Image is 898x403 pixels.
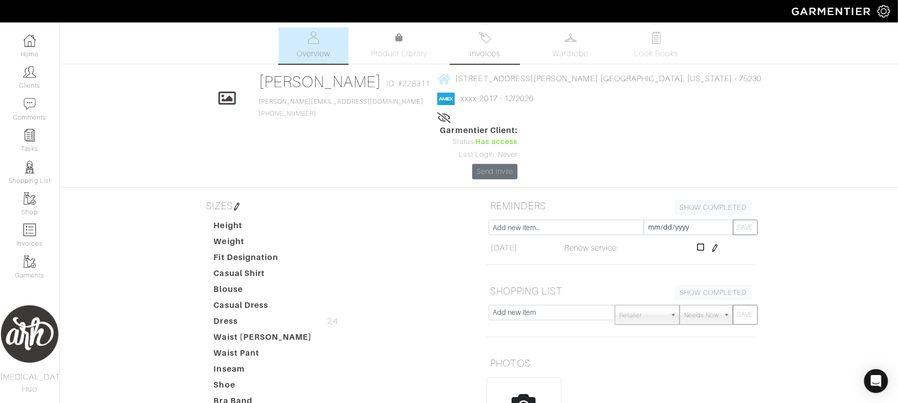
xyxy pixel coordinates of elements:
img: garments-icon-b7da505a4dc4fd61783c78ac3ca0ef83fa9d6f193b1c9dc38574b1d14d53ca28.png [23,192,36,205]
img: orders-icon-0abe47150d42831381b5fb84f609e132dff9fe21cb692f30cb5eec754e2cba89.png [23,224,36,236]
img: american_express-1200034d2e149cdf2cc7894a33a747db654cf6f8355cb502592f1d228b2ac700.png [437,93,455,105]
span: [DATE] [491,242,518,254]
dt: Blouse [206,283,320,299]
span: ID: #228311 [386,78,430,90]
dt: Inseam [206,363,320,379]
a: Overview [279,27,349,64]
a: xxxx-2017 - 12/2026 [461,94,534,103]
img: comment-icon-a0a6a9ef722e966f86d9cbdc48e553b5cf19dbc54f86b18d962a5391bc8f6eb6.png [23,98,36,110]
span: [STREET_ADDRESS][PERSON_NAME] [GEOGRAPHIC_DATA], [US_STATE] - 75230 [455,74,761,83]
img: reminder-icon-8004d30b9f0a5d33ae49ab947aed9ed385cf756f9e5892f1edd6e32f2345188e.png [23,129,36,141]
span: Invoices [470,48,500,60]
span: Has access [475,136,518,147]
div: Last Login: Never [440,149,518,160]
a: [PERSON_NAME] [259,73,382,91]
span: Product Library [371,48,427,60]
div: Open Intercom Messenger [864,369,888,393]
a: Send Invite [472,164,518,179]
img: wardrobe-487a4870c1b7c33e795ec22d11cfc2ed9d08956e64fb3008fe2437562e282088.svg [564,31,577,44]
dt: Fit Designation [206,252,320,268]
img: garments-icon-b7da505a4dc4fd61783c78ac3ca0ef83fa9d6f193b1c9dc38574b1d14d53ca28.png [23,256,36,268]
span: Look Books [634,48,679,60]
img: gear-icon-white-bd11855cb880d31180b6d7d6211b90ccbf57a29d726f0c71d8c61bd08dd39cc2.png [878,5,890,17]
a: Invoices [450,27,520,64]
img: clients-icon-6bae9207a08558b7cb47a8932f037763ab4055f8c8b6bfacd5dc20c3e0201464.png [23,66,36,78]
span: [PHONE_NUMBER] [259,98,423,117]
dt: Waist Pant [206,347,320,363]
img: dashboard-icon-dbcd8f5a0b271acd01030246c82b418ddd0df26cd7fceb0bd07c9910d44c42f6.png [23,34,36,47]
h5: SHOPPING LIST [487,281,756,301]
input: Add new item... [489,220,644,235]
img: todo-9ac3debb85659649dc8f770b8b6100bb5dab4b48dedcbae339e5042a72dfd3cc.svg [650,31,663,44]
span: Renew service [564,242,617,254]
a: SHOW COMPLETED [675,285,752,300]
dt: Casual Dress [206,299,320,315]
h5: PHOTOS [487,353,756,373]
img: stylists-icon-eb353228a002819b7ec25b43dbf5f0378dd9e0616d9560372ff212230b889e62.png [23,161,36,173]
img: pen-cf24a1663064a2ec1b9c1bd2387e9de7a2fa800b781884d57f21acf72779bad2.png [711,244,719,252]
a: SHOW COMPLETED [675,200,752,215]
img: orders-27d20c2124de7fd6de4e0e44c1d41de31381a507db9b33961299e4e07d508b8c.svg [479,31,491,44]
dt: Shoe [206,379,320,395]
span: Overview [297,48,330,60]
button: SAVE [733,305,758,325]
dt: Dress [206,315,320,331]
span: Wardrobe [552,48,588,60]
button: SAVE [733,220,758,235]
dt: Casual Shirt [206,268,320,283]
div: Status: [440,136,518,147]
h5: SIZES [202,196,472,216]
a: Look Books [622,27,692,64]
img: garmentier-logo-header-white-b43fb05a5012e4ada735d5af1a66efaba907eab6374d6393d1fbf88cb4ef424d.png [787,2,878,20]
img: basicinfo-40fd8af6dae0f16599ec9e87c0ef1c0a1fdea2edbe929e3d69a839185d80c458.svg [307,31,320,44]
dt: Height [206,220,320,236]
a: Product Library [364,32,434,60]
span: Retailer [619,305,666,325]
a: Wardrobe [536,27,606,64]
h5: REMINDERS [487,196,756,216]
a: [PERSON_NAME][EMAIL_ADDRESS][DOMAIN_NAME] [259,98,423,105]
dt: Weight [206,236,320,252]
span: Needs Now [684,305,719,325]
dt: Waist [PERSON_NAME] [206,331,320,347]
a: [STREET_ADDRESS][PERSON_NAME] [GEOGRAPHIC_DATA], [US_STATE] - 75230 [437,72,761,85]
span: 2,4 [327,315,338,327]
span: Garmentier Client: [440,125,518,136]
img: pen-cf24a1663064a2ec1b9c1bd2387e9de7a2fa800b781884d57f21acf72779bad2.png [233,203,241,211]
input: Add new item [489,305,616,320]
